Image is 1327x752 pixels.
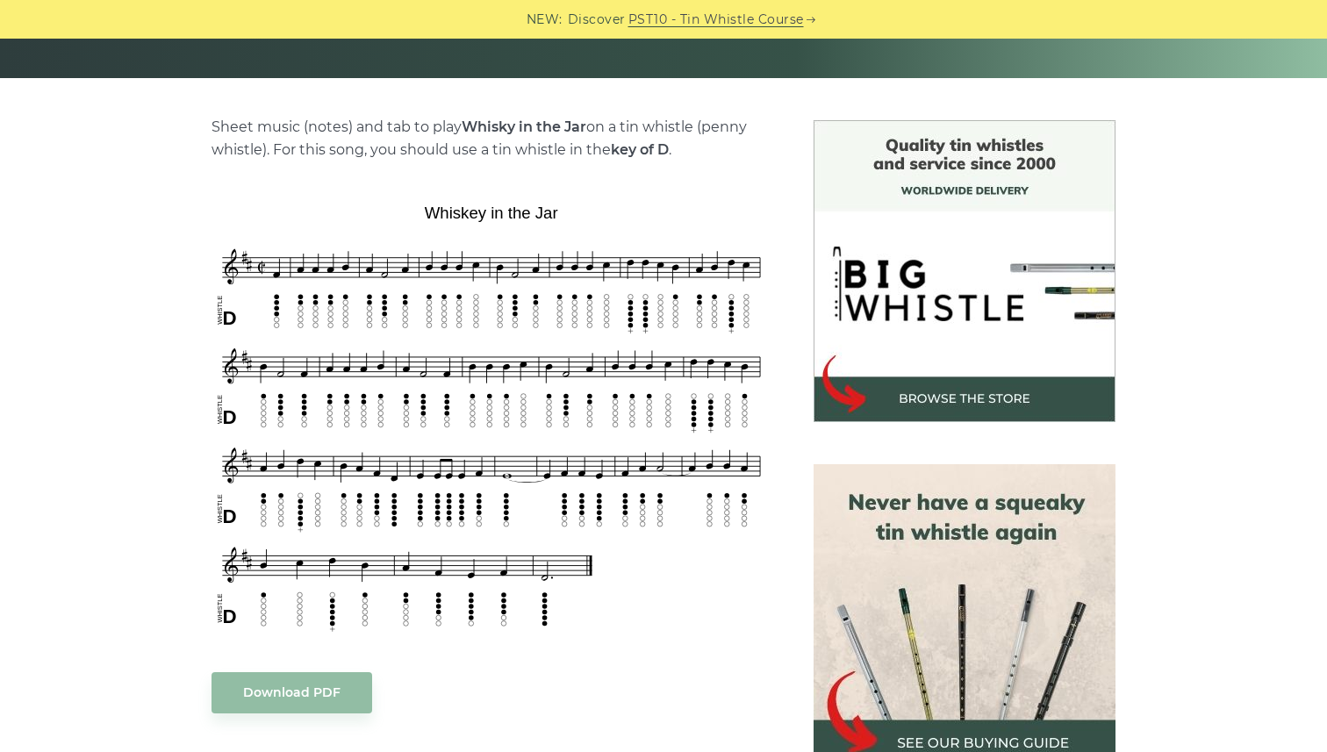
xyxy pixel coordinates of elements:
a: PST10 - Tin Whistle Course [628,10,804,30]
strong: key of D [611,141,669,158]
img: Whiskey in the Jar Tin Whistle Tab & Sheet Music [212,197,771,636]
span: Discover [568,10,626,30]
span: NEW: [527,10,563,30]
img: BigWhistle Tin Whistle Store [814,120,1115,422]
a: Download PDF [212,672,372,713]
strong: Whisky in the Jar [462,118,586,135]
p: Sheet music (notes) and tab to play on a tin whistle (penny whistle). For this song, you should u... [212,116,771,161]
